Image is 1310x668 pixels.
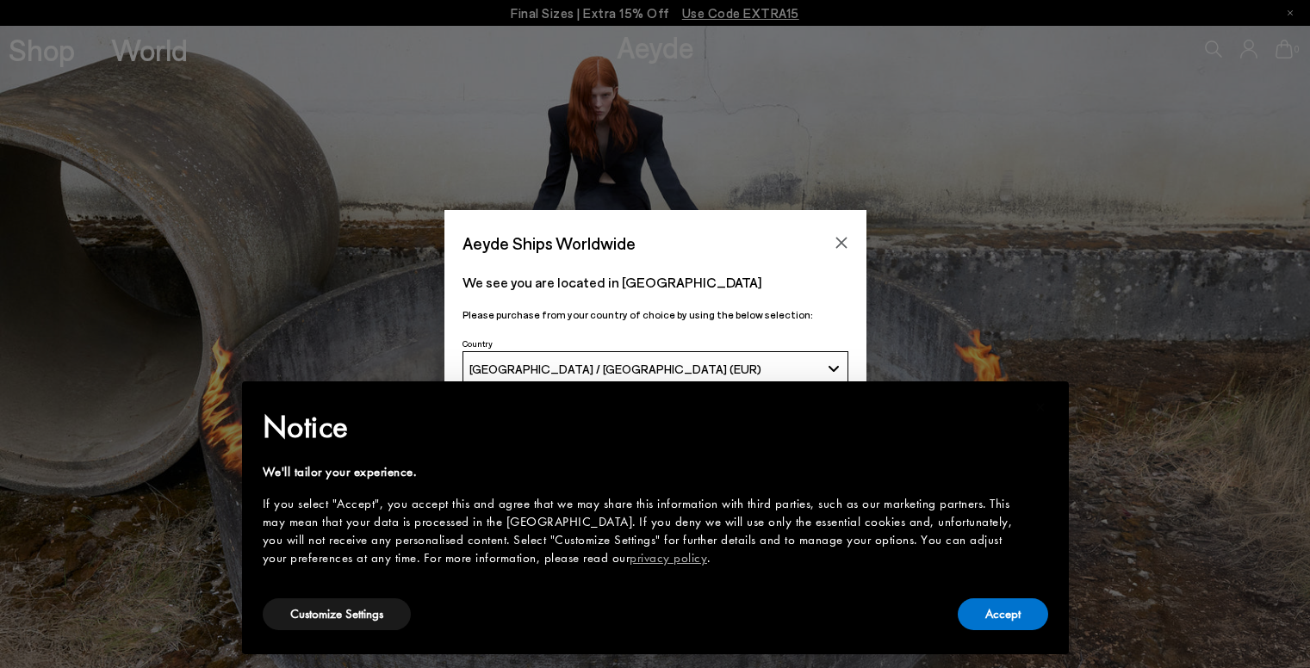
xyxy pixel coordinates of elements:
button: Accept [958,598,1048,630]
span: × [1035,393,1046,420]
span: Country [463,338,493,349]
div: If you select "Accept", you accept this and agree that we may share this information with third p... [263,495,1021,567]
a: privacy policy [630,549,707,566]
h2: Notice [263,405,1021,449]
p: Please purchase from your country of choice by using the below selection: [463,306,848,323]
button: Close [829,230,854,256]
span: [GEOGRAPHIC_DATA] / [GEOGRAPHIC_DATA] (EUR) [469,362,761,376]
button: Close this notice [1021,387,1062,428]
span: Aeyde Ships Worldwide [463,228,636,258]
p: We see you are located in [GEOGRAPHIC_DATA] [463,272,848,293]
button: Customize Settings [263,598,411,630]
div: We'll tailor your experience. [263,463,1021,481]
